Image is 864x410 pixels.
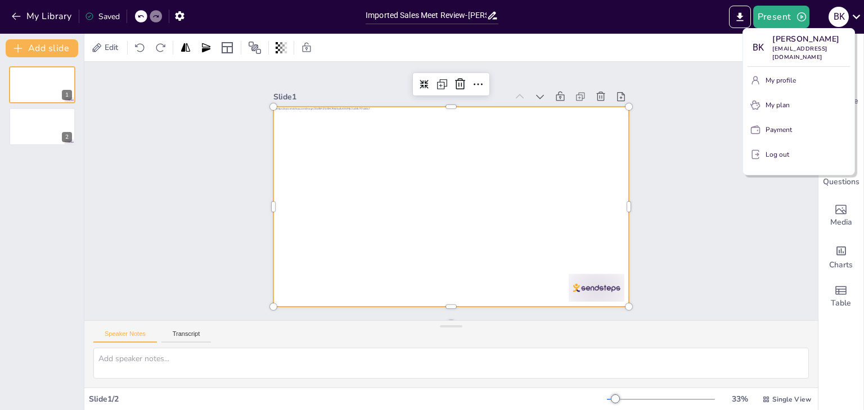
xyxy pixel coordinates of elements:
[766,100,790,110] p: My plan
[748,121,850,139] button: Payment
[748,96,850,114] button: My plan
[766,149,789,160] p: Log out
[766,75,796,85] p: My profile
[748,71,850,89] button: My profile
[772,33,850,45] p: [PERSON_NAME]
[766,125,792,135] p: Payment
[772,45,850,62] p: [EMAIL_ADDRESS][DOMAIN_NAME]
[748,38,768,58] div: B k
[748,145,850,163] button: Log out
